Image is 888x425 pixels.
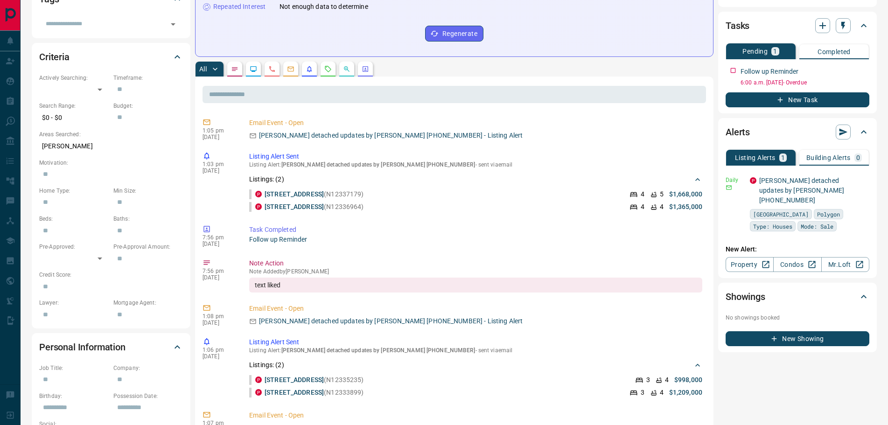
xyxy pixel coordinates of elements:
div: property.ca [255,376,262,383]
p: 4 [665,375,669,385]
svg: Lead Browsing Activity [250,65,257,73]
p: Search Range: [39,102,109,110]
p: [PERSON_NAME] [39,139,183,154]
p: $0 - $0 [39,110,109,125]
div: Showings [726,286,869,308]
p: (N12336964) [265,202,364,212]
p: 1 [773,48,777,55]
span: Mode: Sale [801,222,833,231]
button: Open [167,18,180,31]
button: New Showing [726,331,869,346]
p: Listing Alert Sent [249,152,702,161]
span: [GEOGRAPHIC_DATA] [753,209,809,219]
p: [DATE] [203,353,235,360]
a: [PERSON_NAME] detached updates by [PERSON_NAME] [PHONE_NUMBER] [759,177,844,204]
a: Property [726,257,774,272]
div: Criteria [39,46,183,68]
p: 1 [781,154,785,161]
p: Pending [742,48,768,55]
p: 4 [660,202,664,212]
p: Repeated Interest [213,2,266,12]
p: Note Added by [PERSON_NAME] [249,268,702,275]
p: (N12333899) [265,388,364,397]
p: $1,365,000 [669,202,702,212]
p: Beds: [39,215,109,223]
p: Pre-Approval Amount: [113,243,183,251]
p: 4 [641,202,644,212]
p: Listings: ( 2 ) [249,174,284,184]
p: New Alert: [726,244,869,254]
p: Listing Alerts [735,154,776,161]
p: Budget: [113,102,183,110]
p: Home Type: [39,187,109,195]
p: Not enough data to determine [280,2,368,12]
a: [STREET_ADDRESS] [265,190,324,198]
p: Email Event - Open [249,118,702,128]
span: [PERSON_NAME] detached updates by [PERSON_NAME] [PHONE_NUMBER] [281,161,475,168]
span: Type: Houses [753,222,792,231]
div: property.ca [255,389,262,396]
svg: Email [726,184,732,191]
p: Listing Alert : - sent via email [249,347,702,354]
p: Birthday: [39,392,109,400]
p: [DATE] [203,274,235,281]
p: All [199,66,207,72]
p: Building Alerts [806,154,851,161]
p: 1:08 pm [203,313,235,320]
p: Listing Alert Sent [249,337,702,347]
svg: Opportunities [343,65,350,73]
p: Job Title: [39,364,109,372]
p: [DATE] [203,320,235,326]
a: Condos [773,257,821,272]
p: 4 [641,189,644,199]
a: Mr.Loft [821,257,869,272]
p: Baths: [113,215,183,223]
p: Pre-Approved: [39,243,109,251]
p: Possession Date: [113,392,183,400]
p: Listing Alert : - sent via email [249,161,702,168]
h2: Alerts [726,125,750,139]
p: No showings booked [726,314,869,322]
p: (N12335235) [265,375,364,385]
div: Tasks [726,14,869,37]
p: 0 [856,154,860,161]
p: 1:06 pm [203,347,235,353]
button: New Task [726,92,869,107]
p: Listings: ( 2 ) [249,360,284,370]
a: [STREET_ADDRESS] [265,376,324,383]
p: $1,209,000 [669,388,702,397]
p: Follow up Reminder [741,67,798,77]
div: Alerts [726,121,869,143]
p: [DATE] [203,167,235,174]
h2: Personal Information [39,340,126,355]
p: Actively Searching: [39,74,109,82]
svg: Notes [231,65,238,73]
div: property.ca [750,177,756,184]
p: Timeframe: [113,74,183,82]
p: 5 [660,189,664,199]
p: 3 [646,375,650,385]
div: Listings: (2) [249,356,702,374]
p: Mortgage Agent: [113,299,183,307]
svg: Emails [287,65,294,73]
p: Email Event - Open [249,411,702,420]
div: property.ca [255,203,262,210]
p: Company: [113,364,183,372]
div: Personal Information [39,336,183,358]
p: Areas Searched: [39,130,183,139]
svg: Listing Alerts [306,65,313,73]
p: (N12337179) [265,189,364,199]
svg: Requests [324,65,332,73]
p: $998,000 [674,375,702,385]
p: [PERSON_NAME] detached updates by [PERSON_NAME] [PHONE_NUMBER] - Listing Alert [259,131,523,140]
svg: Calls [268,65,276,73]
span: Polygon [817,209,840,219]
p: Follow up Reminder [249,235,702,244]
button: Regenerate [425,26,483,42]
p: Daily [726,176,744,184]
svg: Agent Actions [362,65,369,73]
p: 7:56 pm [203,234,235,241]
p: Completed [818,49,851,55]
p: 6:00 a.m. [DATE] - Overdue [741,78,869,87]
h2: Criteria [39,49,70,64]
